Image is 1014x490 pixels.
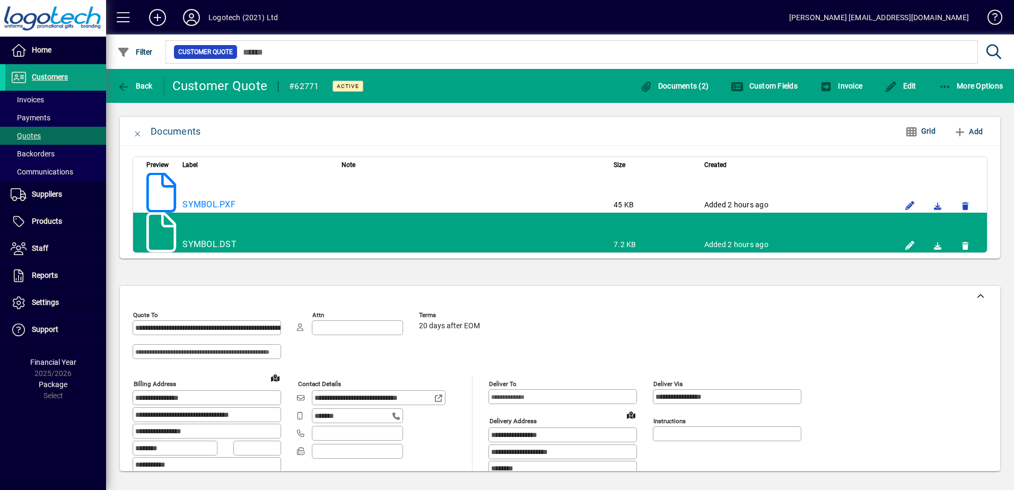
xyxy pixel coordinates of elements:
span: Backorders [11,150,55,158]
a: Products [5,208,106,235]
a: Download [929,237,946,253]
span: Invoice [820,82,862,90]
button: Edit [902,237,919,253]
button: Add [141,8,174,27]
a: SYMBOL.DST [182,239,237,249]
div: Customer Quote [172,77,268,94]
span: Communications [11,168,73,176]
span: Settings [32,298,59,307]
a: SYMBOL.PXF [182,199,235,209]
button: Documents (2) [637,76,711,95]
span: Filter [117,48,153,56]
a: Knowledge Base [980,2,1001,37]
a: Quotes [5,127,106,145]
div: [PERSON_NAME] [EMAIL_ADDRESS][DOMAIN_NAME] [789,9,969,26]
button: Add [949,122,987,141]
a: View on map [267,369,284,386]
span: Invoices [11,95,44,104]
span: Back [117,82,153,90]
button: Edit [882,76,919,95]
span: Products [32,217,62,225]
a: Payments [5,109,106,127]
div: 7.2 KB [614,239,692,250]
button: Edit [902,197,919,214]
mat-label: Deliver via [653,380,683,388]
a: Home [5,37,106,64]
span: More Options [939,82,1003,90]
button: Grid [897,122,944,141]
span: Suppliers [32,190,62,198]
div: 45 KB [614,199,692,210]
app-page-header-button: Back [106,76,164,95]
span: Add [954,123,983,140]
span: 20 days after EOM [419,322,480,330]
a: Backorders [5,145,106,163]
mat-label: Instructions [653,417,686,425]
span: Custom Fields [731,82,798,90]
span: Staff [32,244,48,252]
span: Quotes [11,132,41,140]
div: #62771 [289,78,319,95]
span: Preview [146,159,169,171]
div: Logotech (2021) Ltd [208,9,278,26]
span: Documents (2) [640,82,709,90]
span: Grid [905,122,936,140]
a: Communications [5,163,106,181]
a: Settings [5,290,106,316]
span: Home [32,46,51,54]
div: Documents [151,123,200,140]
button: Profile [174,8,208,27]
div: Added 2 hours ago [704,239,889,250]
a: Support [5,317,106,343]
span: Size [614,159,625,171]
span: Reports [32,271,58,279]
a: Download [929,197,946,214]
span: Created [704,159,727,171]
span: Customers [32,73,68,81]
button: Custom Fields [728,76,800,95]
button: Remove [957,237,974,253]
a: Invoices [5,91,106,109]
button: Close [125,119,151,144]
span: Package [39,380,67,389]
span: Financial Year [30,358,76,366]
a: Staff [5,235,106,262]
button: Invoice [817,76,865,95]
span: Payments [11,113,50,122]
span: Active [337,83,359,90]
a: View on map [623,406,640,423]
button: Remove [957,197,974,214]
button: Filter [115,42,155,62]
mat-label: Deliver To [489,380,517,388]
span: Support [32,325,58,334]
mat-label: Attn [312,311,324,319]
mat-label: Quote To [133,311,158,319]
button: Back [115,76,155,95]
span: Label [182,159,198,171]
span: Edit [885,82,916,90]
span: Customer Quote [178,47,233,57]
span: Note [342,159,355,171]
div: Added 2 hours ago [704,199,889,210]
span: Terms [419,312,483,319]
a: Reports [5,262,106,289]
button: More Options [936,76,1006,95]
a: Suppliers [5,181,106,208]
